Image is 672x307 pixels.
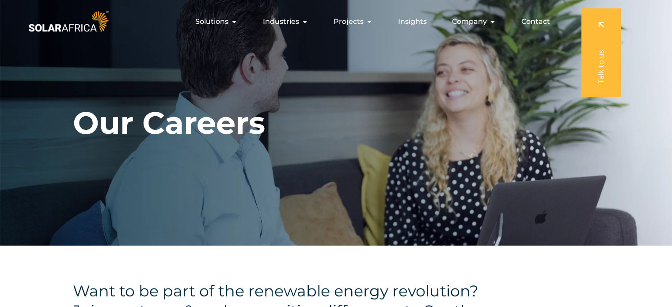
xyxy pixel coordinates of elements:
[452,16,487,27] span: Company
[111,13,557,30] div: Menu Toggle
[398,16,427,27] a: Insights
[521,16,550,27] a: Contact
[195,16,228,27] span: Solutions
[334,16,364,27] span: Projects
[263,16,299,27] span: Industries
[73,104,265,142] h1: Our Careers
[111,13,557,30] nav: Menu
